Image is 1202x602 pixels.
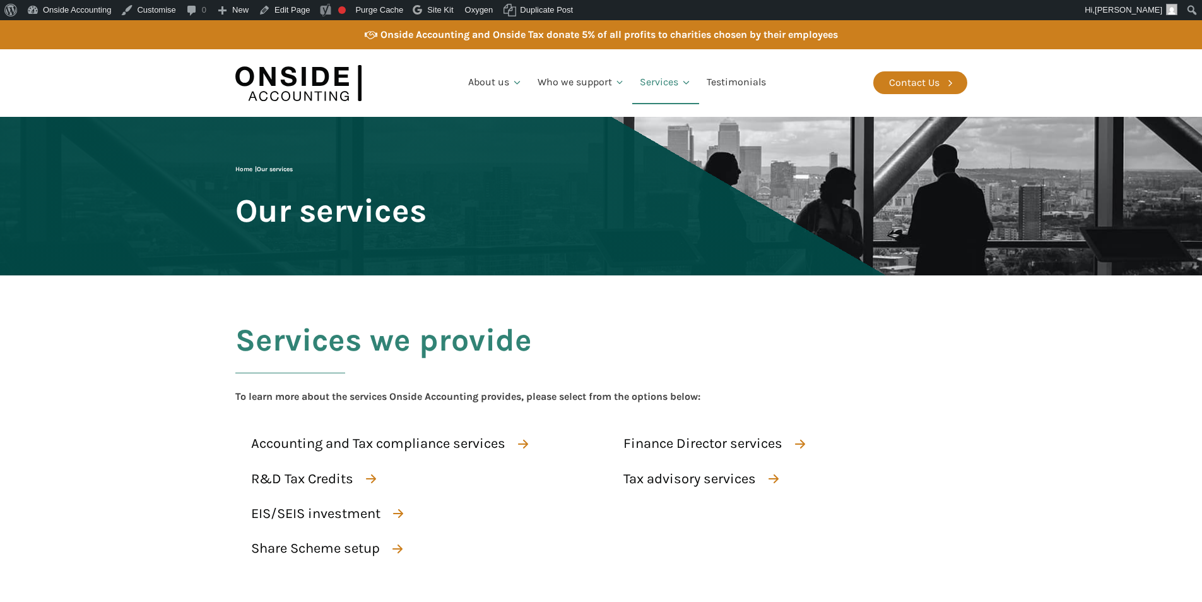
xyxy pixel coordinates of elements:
[251,503,380,525] div: EIS/SEIS investment
[623,433,782,455] div: Finance Director services
[235,166,293,173] span: |
[235,323,532,388] h2: Services we provide
[235,430,539,458] a: Accounting and Tax compliance services
[530,61,633,104] a: Who we support
[380,27,838,43] div: Onside Accounting and Onside Tax donate 5% of all profits to charities chosen by their employees
[257,166,293,173] span: Our services
[889,75,940,91] div: Contact Us
[235,500,415,528] a: EIS/SEIS investment
[623,468,756,490] div: Tax advisory services
[235,166,252,173] a: Home
[608,465,790,493] a: Tax advisory services
[235,465,387,493] a: R&D Tax Credits
[873,71,967,94] a: Contact Us
[251,433,505,455] div: Accounting and Tax compliance services
[235,193,427,228] span: Our services
[461,61,530,104] a: About us
[632,61,699,104] a: Services
[699,61,774,104] a: Testimonials
[251,538,380,560] div: Share Scheme setup
[1095,5,1162,15] span: [PERSON_NAME]
[427,5,453,15] span: Site Kit
[235,534,414,563] a: Share Scheme setup
[235,388,700,405] div: To learn more about the services Onside Accounting provides, please select from the options below:
[251,468,353,490] div: R&D Tax Credits
[235,59,362,107] img: Onside Accounting
[608,430,816,458] a: Finance Director services
[338,6,346,14] div: Focus keyphrase not set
